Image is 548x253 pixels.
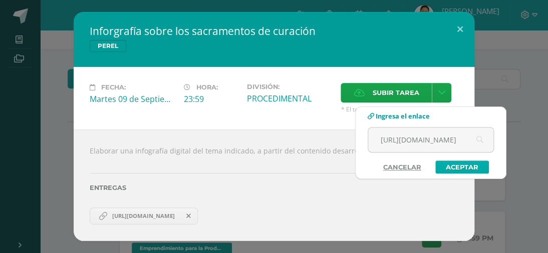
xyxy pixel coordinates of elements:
a: https://www.canva.com/design/DAGyipqXD8Y/3__Rvq0f_mEUQL6jY1ZE6A/edit?utm_content=DAGyipqXD8Y&utm_... [90,207,198,224]
label: Entregas [90,184,458,191]
h2: Inforgrafía sobre los sacramentos de curación [90,24,458,38]
div: PROCEDIMENTAL [246,93,333,104]
label: División: [246,83,333,90]
input: Ej. www.google.com [368,127,493,152]
div: 23:59 [184,93,238,104]
span: Fecha: [101,83,126,91]
button: Close (Esc) [446,12,474,46]
span: PEREL [90,40,126,52]
a: Aceptar [435,160,489,173]
span: Subir tarea [372,83,419,102]
span: [URL][DOMAIN_NAME] [107,212,180,220]
div: Elaborar una infografía digital del tema indicado, a partir del contenido desarrollado en clase. [74,129,474,240]
span: Hora: [196,83,218,91]
span: * El tamaño máximo permitido es 50 MB [341,105,458,113]
div: Martes 09 de Septiembre [90,93,176,104]
span: Remover entrega [180,210,197,221]
span: Ingresa el enlace [376,111,430,120]
a: Cancelar [373,160,431,173]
